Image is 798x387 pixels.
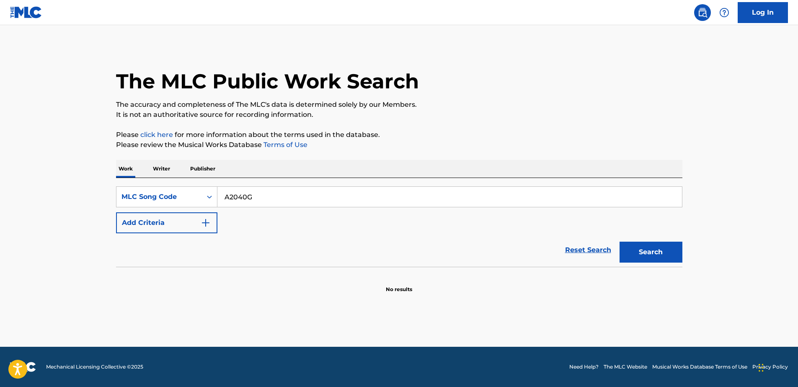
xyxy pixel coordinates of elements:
[10,6,42,18] img: MLC Logo
[116,110,682,120] p: It is not an authoritative source for recording information.
[116,130,682,140] p: Please for more information about the terms used in the database.
[188,160,218,178] p: Publisher
[738,2,788,23] a: Log In
[116,212,217,233] button: Add Criteria
[694,4,711,21] a: Public Search
[620,242,682,263] button: Search
[116,186,682,267] form: Search Form
[116,160,135,178] p: Work
[652,363,747,371] a: Musical Works Database Terms of Use
[116,100,682,110] p: The accuracy and completeness of The MLC's data is determined solely by our Members.
[46,363,143,371] span: Mechanical Licensing Collective © 2025
[262,141,307,149] a: Terms of Use
[10,362,36,372] img: logo
[759,355,764,380] div: Drag
[569,363,599,371] a: Need Help?
[140,131,173,139] a: click here
[121,192,197,202] div: MLC Song Code
[716,4,733,21] div: Help
[386,276,412,293] p: No results
[756,347,798,387] iframe: Chat Widget
[752,363,788,371] a: Privacy Policy
[561,241,615,259] a: Reset Search
[116,140,682,150] p: Please review the Musical Works Database
[201,218,211,228] img: 9d2ae6d4665cec9f34b9.svg
[116,69,419,94] h1: The MLC Public Work Search
[719,8,729,18] img: help
[604,363,647,371] a: The MLC Website
[697,8,708,18] img: search
[150,160,173,178] p: Writer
